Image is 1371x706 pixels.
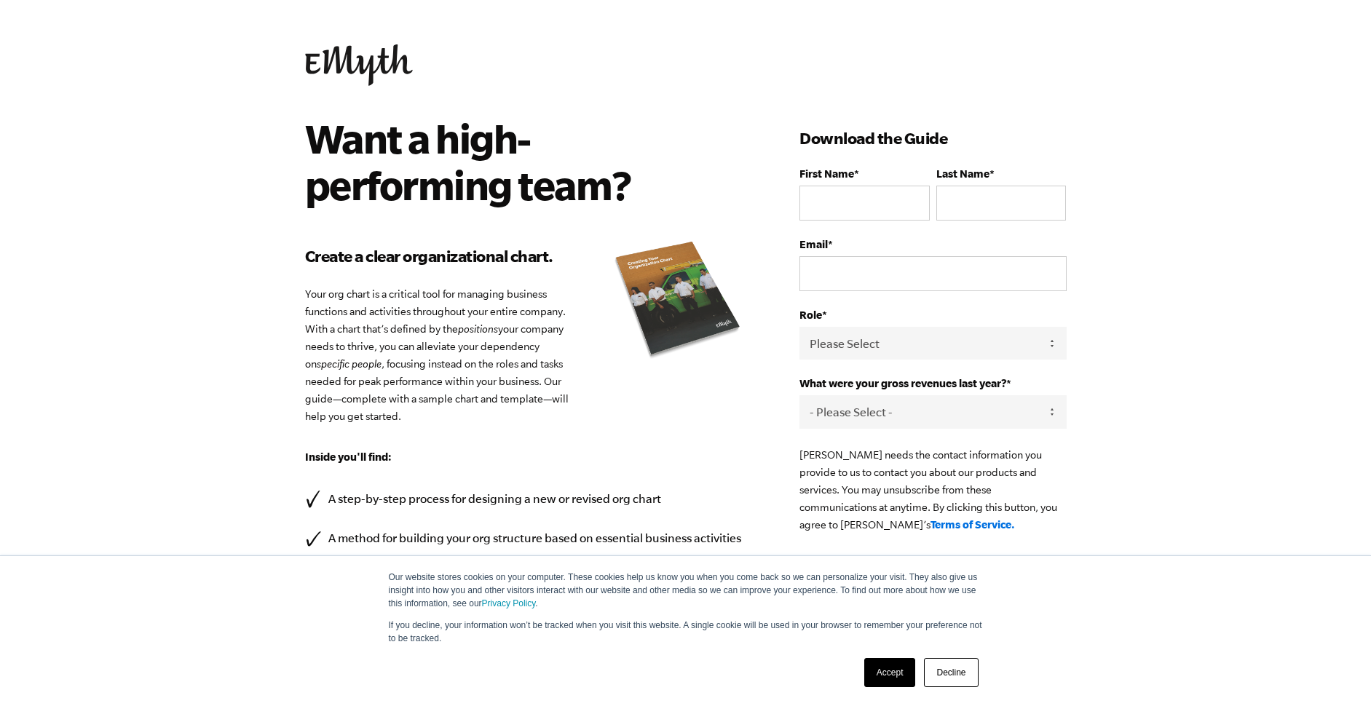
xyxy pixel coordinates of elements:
[482,598,536,608] a: Privacy Policy
[305,115,735,208] h2: Want a high-performing team?
[389,619,983,645] p: If you decline, your information won’t be tracked when you visit this website. A single cookie wi...
[799,167,854,180] span: First Name
[389,571,983,610] p: Our website stores cookies on your computer. These cookies help us know you when you come back so...
[305,44,413,86] img: EMyth
[799,309,822,321] span: Role
[596,231,756,372] img: organizational chart e-myth
[305,245,756,268] h3: Create a clear organizational chart.
[864,658,916,687] a: Accept
[799,446,1066,534] p: [PERSON_NAME] needs the contact information you provide to us to contact you about our products a...
[317,358,382,370] em: specific people
[458,323,498,335] em: positions
[799,238,828,250] span: Email
[305,285,756,425] p: Your org chart is a critical tool for managing business functions and activities throughout your ...
[305,528,756,548] li: A method for building your org structure based on essential business activities
[305,489,756,509] li: A step-by-step process for designing a new or revised org chart
[924,658,978,687] a: Decline
[799,127,1066,150] h3: Download the Guide
[931,518,1015,531] a: Terms of Service.
[305,451,392,463] strong: Inside you'll find:
[936,167,989,180] span: Last Name
[799,377,1006,389] span: What were your gross revenues last year?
